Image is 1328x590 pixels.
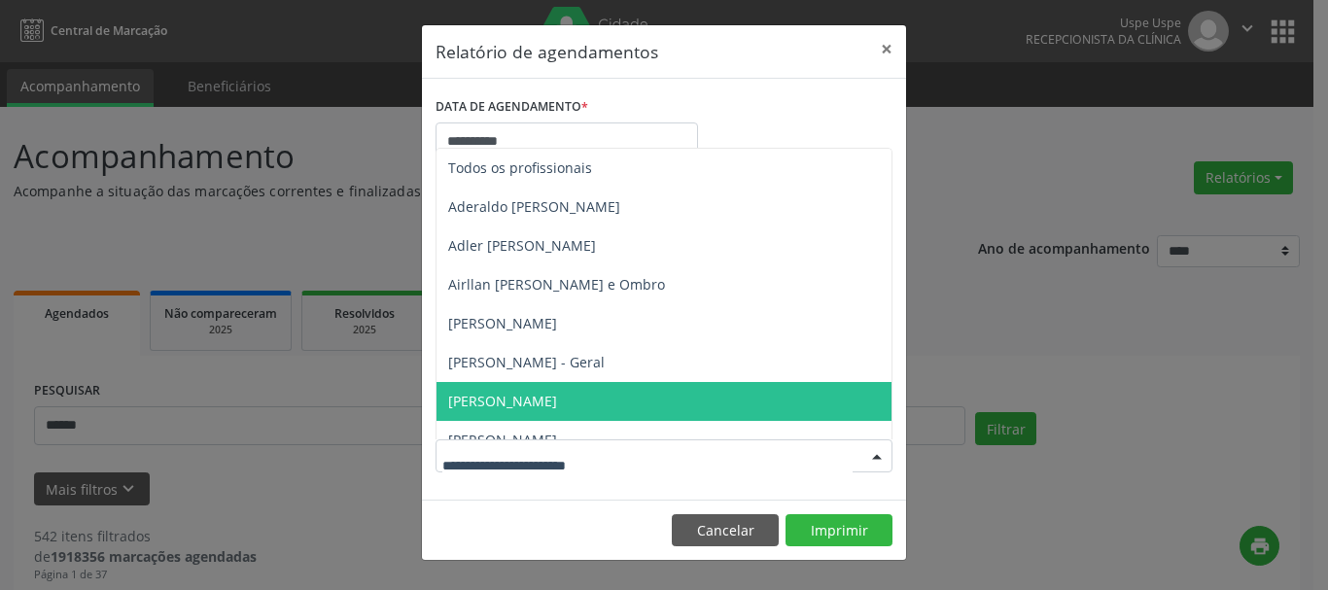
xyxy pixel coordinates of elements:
span: Todos os profissionais [448,158,592,177]
span: [PERSON_NAME] [448,431,557,449]
span: [PERSON_NAME] [448,314,557,332]
span: Aderaldo [PERSON_NAME] [448,197,620,216]
label: DATA DE AGENDAMENTO [436,92,588,122]
span: [PERSON_NAME] [448,392,557,410]
button: Imprimir [786,514,892,547]
span: [PERSON_NAME] - Geral [448,353,605,371]
button: Cancelar [672,514,779,547]
button: Close [867,25,906,73]
span: Airllan [PERSON_NAME] e Ombro [448,275,665,294]
h5: Relatório de agendamentos [436,39,658,64]
span: Adler [PERSON_NAME] [448,236,596,255]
